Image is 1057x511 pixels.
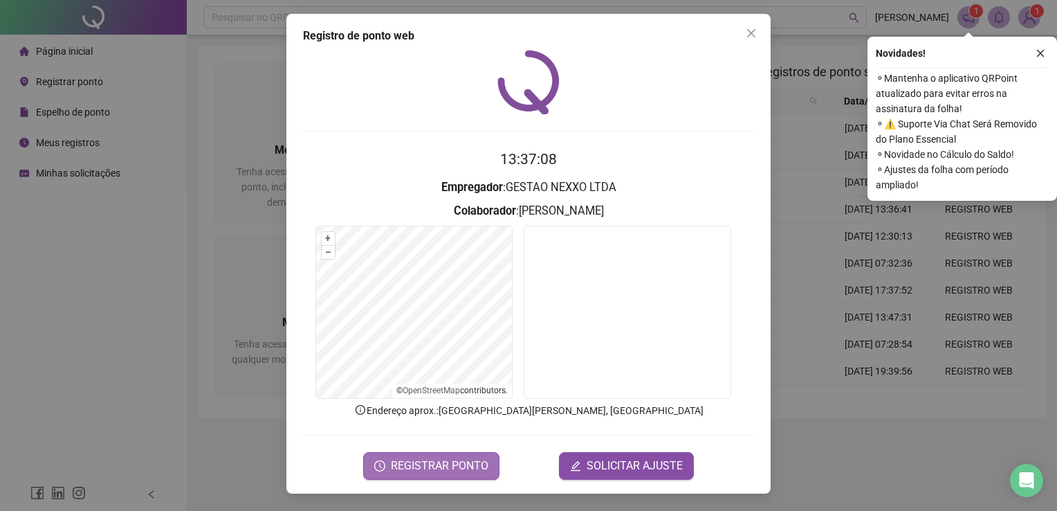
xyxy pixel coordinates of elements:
strong: Empregador [441,181,503,194]
h3: : GESTAO NEXXO LTDA [303,179,754,197]
span: ⚬ Mantenha o aplicativo QRPoint atualizado para evitar erros na assinatura da folha! [876,71,1049,116]
span: REGISTRAR PONTO [391,458,488,474]
span: Novidades ! [876,46,926,61]
span: edit [570,460,581,472]
span: ⚬ Ajustes da folha com período ampliado! [876,162,1049,192]
li: © contributors. [396,386,508,395]
button: editSOLICITAR AJUSTE [559,452,694,480]
a: OpenStreetMap [403,386,460,395]
strong: Colaborador [454,204,516,217]
span: SOLICITAR AJUSTE [587,458,683,474]
div: Registro de ponto web [303,28,754,44]
span: close [1036,48,1045,58]
button: – [322,246,335,259]
h3: : [PERSON_NAME] [303,202,754,220]
span: ⚬ Novidade no Cálculo do Saldo! [876,147,1049,162]
button: + [322,232,335,245]
span: clock-circle [374,460,385,472]
div: Open Intercom Messenger [1010,464,1043,497]
button: Close [740,22,762,44]
span: info-circle [354,404,367,416]
time: 13:37:08 [500,151,557,168]
span: close [746,28,757,39]
button: REGISTRAR PONTO [363,452,499,480]
span: ⚬ ⚠️ Suporte Via Chat Será Removido do Plano Essencial [876,116,1049,147]
img: QRPoint [497,50,560,114]
p: Endereço aprox. : [GEOGRAPHIC_DATA][PERSON_NAME], [GEOGRAPHIC_DATA] [303,403,754,418]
